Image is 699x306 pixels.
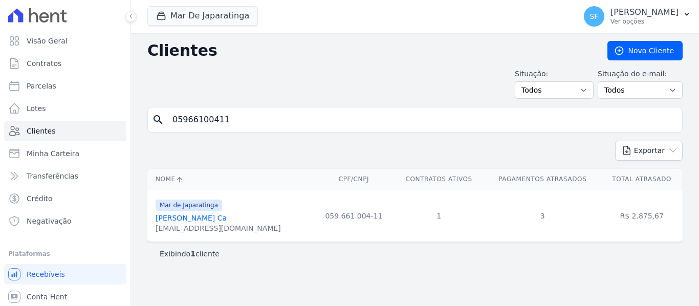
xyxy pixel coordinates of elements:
b: 1 [190,250,195,258]
button: SF [PERSON_NAME] Ver opções [576,2,699,31]
td: 059.661.004-11 [314,190,394,242]
span: Transferências [27,171,78,181]
a: Minha Carteira [4,143,126,164]
i: search [152,114,164,126]
span: Lotes [27,103,46,114]
button: Exportar [615,141,683,161]
span: Recebíveis [27,269,65,279]
span: Crédito [27,193,53,204]
th: Total Atrasado [601,169,683,190]
td: 1 [394,190,484,242]
a: Clientes [4,121,126,141]
th: Nome [147,169,314,190]
span: Visão Geral [27,36,68,46]
span: Conta Hent [27,292,67,302]
a: Novo Cliente [607,41,683,60]
a: Transferências [4,166,126,186]
span: Clientes [27,126,55,136]
span: SF [590,13,599,20]
span: Parcelas [27,81,56,91]
a: Contratos [4,53,126,74]
th: Contratos Ativos [394,169,484,190]
a: Visão Geral [4,31,126,51]
p: [PERSON_NAME] [610,7,679,17]
a: [PERSON_NAME] Ca [156,214,227,222]
a: Crédito [4,188,126,209]
p: Ver opções [610,17,679,26]
h2: Clientes [147,41,591,60]
span: Mar de Japaratinga [156,200,222,211]
span: Contratos [27,58,61,69]
td: 3 [484,190,601,242]
div: [EMAIL_ADDRESS][DOMAIN_NAME] [156,223,281,233]
th: Pagamentos Atrasados [484,169,601,190]
div: Plataformas [8,248,122,260]
label: Situação do e-mail: [598,69,683,79]
span: Negativação [27,216,72,226]
a: Negativação [4,211,126,231]
label: Situação: [515,69,594,79]
a: Lotes [4,98,126,119]
a: Parcelas [4,76,126,96]
p: Exibindo cliente [160,249,220,259]
span: Minha Carteira [27,148,79,159]
th: CPF/CNPJ [314,169,394,190]
td: R$ 2.875,67 [601,190,683,242]
a: Recebíveis [4,264,126,285]
button: Mar De Japaratinga [147,6,258,26]
input: Buscar por nome, CPF ou e-mail [166,110,678,130]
